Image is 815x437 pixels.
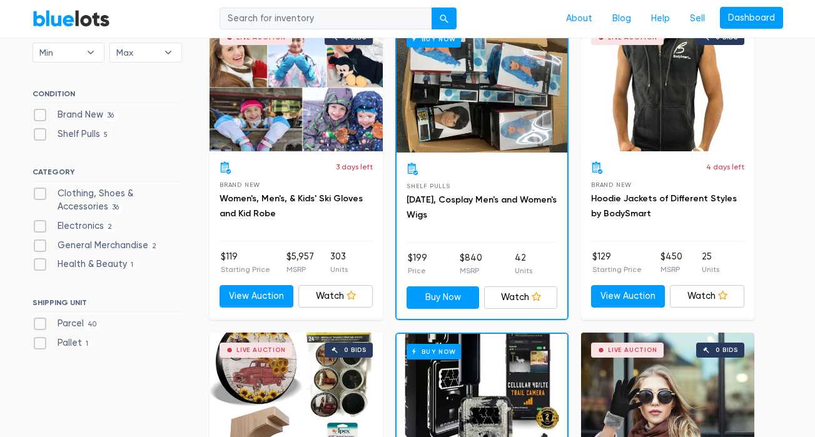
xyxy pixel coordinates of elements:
a: Watch [670,285,744,308]
h6: Buy Now [407,344,461,359]
p: Starting Price [221,264,270,275]
p: 3 days left [336,161,373,173]
a: Watch [484,286,557,309]
span: Shelf Pulls [407,183,450,189]
a: Buy Now [407,286,480,309]
p: Starting Price [592,264,642,275]
b: ▾ [78,43,104,62]
input: Search for inventory [220,8,432,30]
span: 2 [148,241,161,251]
p: MSRP [460,265,482,276]
h6: Buy Now [407,31,461,47]
label: Clothing, Shoes & Accessories [33,187,182,214]
a: Blog [602,7,641,31]
li: 25 [702,250,719,275]
p: MSRP [661,264,682,275]
a: About [556,7,602,31]
span: Min [39,43,81,62]
a: Live Auction 0 bids [210,20,383,151]
a: Watch [298,285,373,308]
label: Brand New [33,108,118,122]
p: 4 days left [706,161,744,173]
div: Live Auction [608,347,657,353]
div: 0 bids [344,34,367,41]
li: $840 [460,251,482,276]
a: [DATE], Cosplay Men's and Women's Wigs [407,194,557,220]
div: Live Auction [608,34,657,41]
div: 0 bids [716,347,738,353]
p: Units [515,265,532,276]
li: $199 [408,251,427,276]
li: 42 [515,251,532,276]
div: 0 bids [344,347,367,353]
label: Shelf Pulls [33,128,112,141]
span: 40 [84,319,101,329]
label: General Merchandise [33,239,161,253]
p: Units [330,264,348,275]
span: Max [116,43,158,62]
span: 1 [82,339,93,349]
div: Live Auction [236,34,286,41]
li: $119 [221,250,270,275]
h6: CONDITION [33,89,182,103]
li: $5,957 [286,250,314,275]
span: 36 [103,111,118,121]
a: Buy Now [397,21,567,153]
a: View Auction [591,285,666,308]
label: Electronics [33,219,116,233]
a: Dashboard [720,7,783,29]
h6: SHIPPING UNIT [33,298,182,312]
p: Units [702,264,719,275]
div: 0 bids [716,34,738,41]
span: Brand New [220,181,260,188]
span: 2 [104,222,116,232]
a: View Auction [220,285,294,308]
a: Hoodie Jackets of Different Styles by BodySmart [591,193,737,219]
li: $129 [592,250,642,275]
span: 5 [100,130,112,140]
p: Price [408,265,427,276]
span: Brand New [591,181,632,188]
li: $450 [661,250,682,275]
a: Sell [680,7,715,31]
div: Live Auction [236,347,286,353]
label: Health & Beauty [33,258,138,271]
h6: CATEGORY [33,168,182,181]
a: Women's, Men's, & Kids' Ski Gloves and Kid Robe [220,193,363,219]
b: ▾ [155,43,181,62]
p: MSRP [286,264,314,275]
span: 36 [108,203,123,213]
a: Help [641,7,680,31]
li: 303 [330,250,348,275]
a: BlueLots [33,9,110,28]
a: Live Auction 0 bids [581,20,754,151]
label: Parcel [33,317,101,331]
span: 1 [127,260,138,270]
label: Pallet [33,336,93,350]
